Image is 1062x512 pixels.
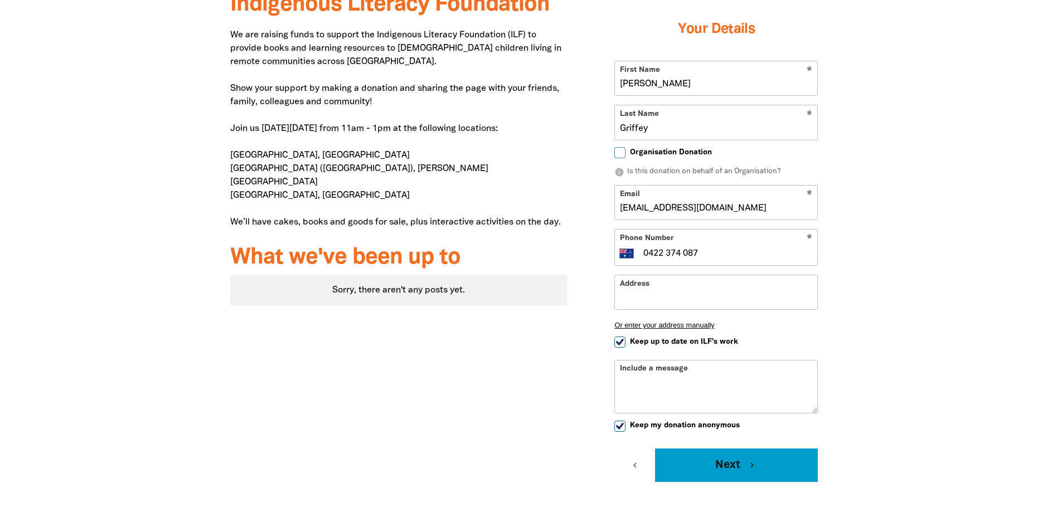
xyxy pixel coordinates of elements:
[630,337,738,347] span: Keep up to date on ILF's work
[614,147,625,158] input: Organisation Donation
[614,7,818,52] h3: Your Details
[655,448,818,482] button: Next chevron_right
[230,28,568,229] p: We are raising funds to support the Indigenous Literacy Foundation (ILF) to provide books and lea...
[614,321,818,329] button: Or enter your address manually
[614,448,655,482] button: chevron_left
[630,147,712,158] span: Organisation Donation
[614,337,625,348] input: Keep up to date on ILF's work
[230,275,568,306] div: Sorry, there aren't any posts yet.
[747,460,757,470] i: chevron_right
[614,167,624,177] i: info
[807,234,812,245] i: Required
[614,421,625,432] input: Keep my donation anonymous
[230,246,568,270] h3: What we've been up to
[614,167,818,178] p: Is this donation on behalf of an Organisation?
[230,275,568,306] div: Paginated content
[630,460,640,470] i: chevron_left
[630,420,740,431] span: Keep my donation anonymous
